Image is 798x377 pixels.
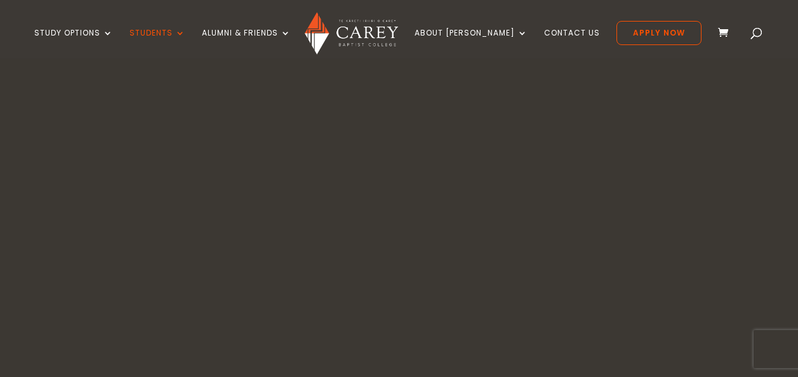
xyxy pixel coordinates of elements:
[202,29,291,58] a: Alumni & Friends
[130,29,185,58] a: Students
[305,12,398,55] img: Carey Baptist College
[415,29,528,58] a: About [PERSON_NAME]
[34,29,113,58] a: Study Options
[544,29,600,58] a: Contact Us
[616,21,702,45] a: Apply Now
